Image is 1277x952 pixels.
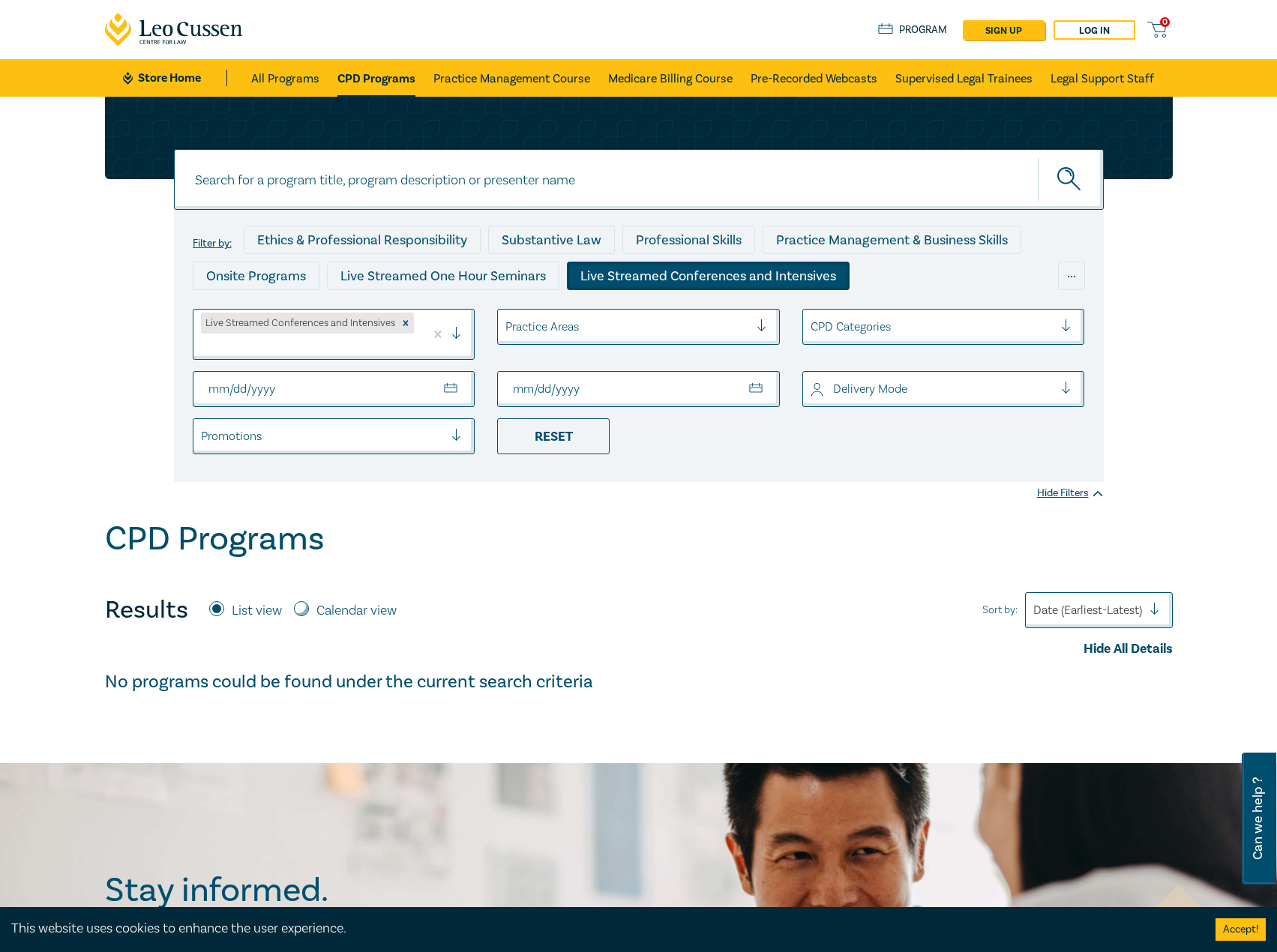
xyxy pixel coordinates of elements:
[1160,17,1170,27] span: 0
[1051,59,1154,97] a: Legal Support Staff
[505,319,508,335] input: select
[105,670,1173,694] h4: No programs could be found under the current search criteria
[193,298,430,326] div: Live Streamed Practical Workshops
[232,601,282,621] label: List view
[105,519,325,558] h1: CPD Programs
[174,149,1104,210] input: Search for a program title, program description or presenter name
[433,59,590,97] a: Practice Management Course
[251,59,319,97] a: All Programs
[497,418,610,454] div: Reset
[193,262,319,290] div: Onsite Programs
[193,371,475,407] input: From Date
[1216,918,1266,941] button: Accept cookies
[790,298,928,326] div: National Programs
[201,313,397,334] div: Live Streamed Conferences and Intensives
[1054,20,1135,40] a: Log in
[763,226,1021,254] div: Practice Management & Business Skills
[1037,486,1104,501] div: Hide Filters
[105,595,188,625] h4: Results
[316,601,397,621] label: Calendar view
[123,70,227,86] a: Store Home
[751,59,877,97] a: Pre-Recorded Webcasts
[622,226,755,254] div: Professional Skills
[567,262,850,290] div: Live Streamed Conferences and Intensives
[105,639,1173,659] div: Hide All Details
[878,22,948,38] a: Program
[895,59,1033,97] a: Supervised Legal Trainees
[982,602,1018,618] span: Sort by:
[327,262,559,290] div: Live Streamed One Hour Seminars
[1251,762,1265,876] span: Can we help ?
[438,298,610,326] div: Pre-Recorded Webcasts
[105,871,459,910] h2: Stay informed.
[244,226,481,254] div: Ethics & Professional Responsibility
[193,238,232,250] label: Filter by:
[811,381,814,397] input: select
[618,298,782,326] div: 10 CPD Point Packages
[497,371,780,407] input: To Date
[337,59,415,97] a: CPD Programs
[201,428,204,445] input: select
[1033,602,1036,618] input: Sort by
[11,919,1193,939] div: This website uses cookies to enhance the user experience.
[811,319,814,335] input: select
[963,20,1045,40] a: sign up
[608,59,733,97] a: Medicare Billing Course
[201,338,204,355] input: select
[488,226,615,254] div: Substantive Law
[1058,262,1085,290] div: ...
[397,313,414,334] div: Remove Live Streamed Conferences and Intensives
